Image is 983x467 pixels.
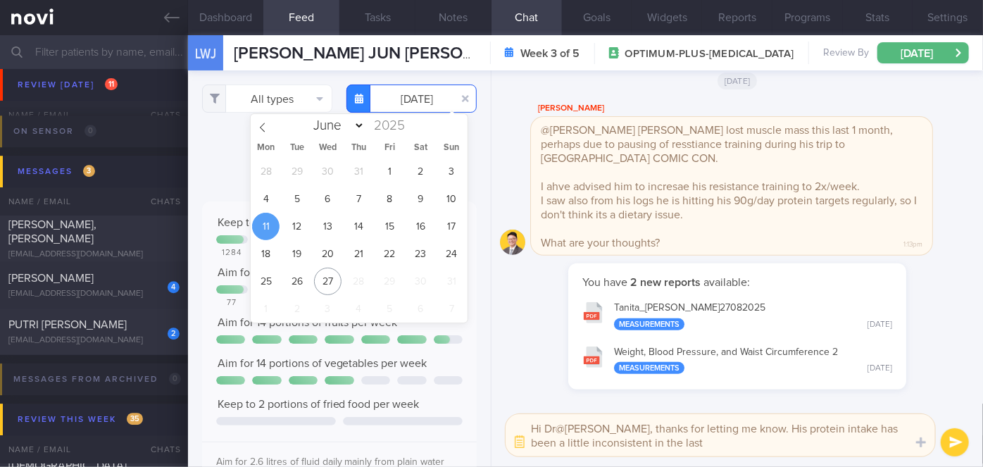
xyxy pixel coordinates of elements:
span: September 2, 2025 [283,295,311,323]
span: Fri [375,144,406,153]
span: August 13, 2025 [314,213,342,240]
div: 77 [216,298,248,309]
span: 0 [169,373,181,385]
span: 3 [83,165,95,177]
span: September 7, 2025 [438,295,465,323]
span: PUTRI [PERSON_NAME] [8,319,127,330]
div: 2 [168,328,180,340]
span: I saw also from his logs he is hitting his 90g/day protein targets regularly, so I don't think it... [541,195,917,220]
span: September 4, 2025 [345,295,372,323]
span: [PERSON_NAME] JUN [PERSON_NAME] [234,45,537,62]
span: August 31, 2025 [438,268,465,295]
span: August 16, 2025 [407,213,434,240]
span: August 1, 2025 [376,158,403,185]
span: Sun [437,144,468,153]
span: [PERSON_NAME], [PERSON_NAME] [8,219,96,244]
span: Review By [823,47,869,60]
span: August 21, 2025 [345,240,372,268]
button: All types [202,85,332,113]
span: 35 [127,413,143,425]
button: Tanita_[PERSON_NAME]27082025 Measurements [DATE] [575,293,899,337]
span: Tue [282,144,313,153]
span: August 20, 2025 [314,240,342,268]
div: [EMAIL_ADDRESS][DOMAIN_NAME] [8,289,180,299]
span: What are your thoughts? [541,237,660,249]
span: August 11, 2025 [252,213,280,240]
div: Tanita_ [PERSON_NAME] 27082025 [614,302,892,330]
span: August 5, 2025 [283,185,311,213]
span: August 19, 2025 [283,240,311,268]
span: @[PERSON_NAME] [PERSON_NAME] lost muscle mass this last 1 month, perhaps due to pausing of ressti... [541,125,893,164]
span: 1:13pm [903,236,922,249]
span: August 9, 2025 [407,185,434,213]
span: July 31, 2025 [345,158,372,185]
span: Wed [313,144,344,153]
div: 1284 [216,248,248,259]
select: Month [306,118,365,133]
span: July 29, 2025 [283,158,311,185]
span: Keep to 2 portions of fried food per week [218,399,420,410]
span: Aim for 90g of protein per day [218,267,366,278]
span: [DATE] [718,73,758,89]
span: OPTIMUM-PLUS-[MEDICAL_DATA] [625,47,794,61]
div: [DATE] [868,363,892,374]
div: Messages from Archived [10,370,184,389]
p: You have available: [582,275,892,289]
span: August 10, 2025 [438,185,465,213]
span: August 4, 2025 [252,185,280,213]
span: August 8, 2025 [376,185,403,213]
div: Review this week [14,410,146,429]
div: On sensor [10,122,100,141]
div: [EMAIL_ADDRESS][DOMAIN_NAME] [8,335,180,346]
span: August 24, 2025 [438,240,465,268]
span: August 12, 2025 [283,213,311,240]
div: LWJ [184,27,227,81]
span: Aim for 14 portions of vegetables per week [218,358,427,369]
div: [DATE] [868,320,892,330]
span: September 5, 2025 [376,295,403,323]
span: July 30, 2025 [314,158,342,185]
span: Sat [406,144,437,153]
span: August 30, 2025 [407,268,434,295]
span: August 28, 2025 [345,268,372,295]
span: August 18, 2025 [252,240,280,268]
span: August 14, 2025 [345,213,372,240]
div: [EMAIL_ADDRESS][DOMAIN_NAME] [8,249,180,260]
span: August 23, 2025 [407,240,434,268]
div: Chats [132,435,188,463]
span: July 28, 2025 [252,158,280,185]
span: August 22, 2025 [376,240,403,268]
span: Aim for 14 portions of fruits per week [218,317,398,328]
div: 4 [168,281,180,293]
span: Mon [251,144,282,153]
div: [PERSON_NAME] [531,100,975,117]
span: August 6, 2025 [314,185,342,213]
div: Measurements [614,318,684,330]
span: August 17, 2025 [438,213,465,240]
span: Keep to 1500 calories per day [218,217,363,228]
span: Aim for 2.6 litres of fluid daily mainly from plain water [216,457,445,467]
span: September 6, 2025 [407,295,434,323]
span: September 3, 2025 [314,295,342,323]
span: 0 [84,125,96,137]
div: Chats [132,187,188,216]
span: August 3, 2025 [438,158,465,185]
span: August 15, 2025 [376,213,403,240]
span: [PERSON_NAME] [8,71,94,82]
strong: 2 new reports [627,277,703,288]
span: August 27, 2025 [314,268,342,295]
div: [EMAIL_ADDRESS][DOMAIN_NAME] [8,87,180,98]
button: Weight, Blood Pressure, and Waist Circumference 2 Measurements [DATE] [575,337,899,382]
div: Weight, Blood Pressure, and Waist Circumference 2 [614,347,892,375]
span: August 26, 2025 [283,268,311,295]
span: August 2, 2025 [407,158,434,185]
span: August 7, 2025 [345,185,372,213]
span: August 29, 2025 [376,268,403,295]
span: I ahve advised him to incresae his resistance training to 2x/week. [541,181,860,192]
span: [PERSON_NAME] [8,273,94,284]
button: [DATE] [877,42,969,63]
div: Messages [14,162,99,181]
div: Measurements [614,362,684,374]
span: August 25, 2025 [252,268,280,295]
span: Thu [344,144,375,153]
